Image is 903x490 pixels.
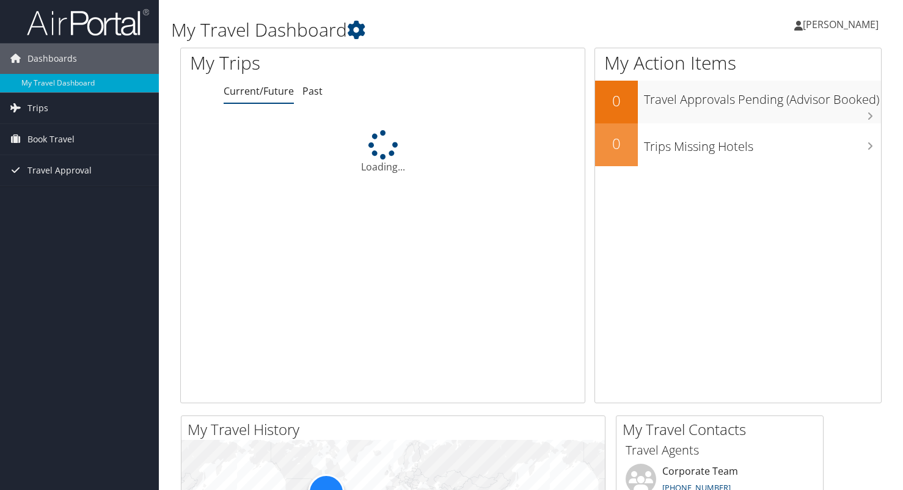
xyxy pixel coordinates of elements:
h1: My Travel Dashboard [171,17,651,43]
h3: Travel Agents [626,442,814,459]
div: Loading... [181,130,585,174]
a: Current/Future [224,84,294,98]
a: Past [302,84,323,98]
h2: My Travel Contacts [623,419,823,440]
h3: Trips Missing Hotels [644,132,881,155]
span: Trips [27,93,48,123]
h3: Travel Approvals Pending (Advisor Booked) [644,85,881,108]
h2: My Travel History [188,419,605,440]
h2: 0 [595,90,638,111]
a: 0Travel Approvals Pending (Advisor Booked) [595,81,881,123]
span: Book Travel [27,124,75,155]
h2: 0 [595,133,638,154]
a: 0Trips Missing Hotels [595,123,881,166]
span: Dashboards [27,43,77,74]
span: Travel Approval [27,155,92,186]
h1: My Trips [190,50,408,76]
span: [PERSON_NAME] [803,18,879,31]
a: [PERSON_NAME] [794,6,891,43]
img: airportal-logo.png [27,8,149,37]
h1: My Action Items [595,50,881,76]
